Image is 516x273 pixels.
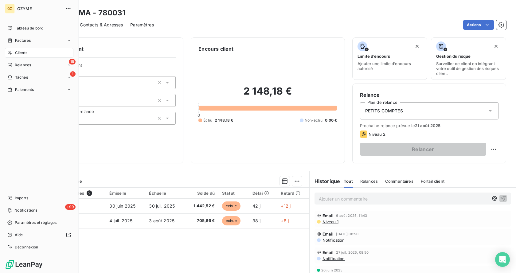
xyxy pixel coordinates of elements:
img: Logo LeanPay [5,259,43,269]
span: 38 j [252,218,260,223]
a: Clients [5,48,73,58]
button: Gestion du risqueSurveiller ce client en intégrant votre outil de gestion des risques client. [431,37,506,80]
span: Ajouter une limite d’encours autorisé [358,61,422,71]
span: Paramètres et réglages [15,220,57,225]
span: Aide [15,232,23,238]
span: échue [222,216,240,225]
span: 2 148,18 € [215,118,233,123]
a: Tableau de bord [5,23,73,33]
button: Actions [463,20,494,30]
a: 1Tâches [5,72,73,82]
span: Email [322,213,334,218]
span: Limite d’encours [358,54,390,59]
span: Tâches [15,75,28,80]
span: 1 [70,71,76,77]
span: Déconnexion [15,244,38,250]
span: 6 août 2025, 11:43 [336,214,367,217]
span: 3 août 2025 [149,218,174,223]
span: Niveau 2 [369,132,385,137]
span: 20 juin 2025 [321,268,343,272]
span: +8 j [281,218,289,223]
span: 30 juin 2025 [109,203,135,209]
span: 1 442,52 € [188,203,215,209]
span: Prochaine relance prévue le [360,123,498,128]
button: Relancer [360,143,486,156]
span: Relances [15,62,31,68]
span: Tableau de bord [15,25,43,31]
h6: Informations client [37,45,176,53]
span: Paiements [15,87,34,92]
span: OZYME [17,6,61,11]
span: Notification [322,256,345,261]
span: Surveiller ce client en intégrant votre outil de gestion des risques client. [436,61,501,76]
span: +12 j [281,203,291,209]
span: 0 [197,113,200,118]
h6: Encours client [198,45,233,53]
span: 21 août 2025 [415,123,441,128]
div: OZ [5,4,15,14]
div: Échue le [149,191,181,196]
span: PETITS COMPTES [365,108,403,114]
span: Portail client [421,179,444,184]
span: Commentaires [385,179,413,184]
span: échue [222,201,240,211]
div: Solde dû [188,191,215,196]
span: Relances [360,179,378,184]
h6: Relance [360,91,498,99]
span: Email [322,232,334,236]
span: Gestion du risque [436,54,471,59]
div: Open Intercom Messenger [495,252,510,267]
span: Contacts & Adresses [80,22,123,28]
span: Email [322,250,334,255]
span: 0,00 € [325,118,337,123]
span: Imports [15,195,28,201]
span: Échu [203,118,212,123]
div: Statut [222,191,245,196]
a: Paiements [5,85,73,95]
span: 705,66 € [188,218,215,224]
span: 42 j [252,203,260,209]
div: Émise le [109,191,142,196]
h3: SEDERMA - 780031 [54,7,125,18]
span: Paramètres [130,22,154,28]
a: Factures [5,36,73,45]
span: Notification [322,238,345,243]
span: Clients [15,50,27,56]
span: +99 [65,204,76,210]
span: Tout [344,179,353,184]
span: 30 juil. 2025 [149,203,175,209]
div: Retard [281,191,305,196]
span: Notifications [14,208,37,213]
span: Factures [15,38,31,43]
span: Propriétés Client [49,63,176,71]
span: 15 [69,59,76,64]
span: 4 juil. 2025 [109,218,132,223]
div: Délai [252,191,273,196]
button: Limite d’encoursAjouter une limite d’encours autorisé [352,37,428,80]
span: Non-échu [305,118,322,123]
h6: Historique [310,177,340,185]
a: Imports [5,193,73,203]
a: 15Relances [5,60,73,70]
a: Aide [5,230,73,240]
span: Niveau 1 [322,219,338,224]
a: Paramètres et réglages [5,218,73,228]
h2: 2 148,18 € [198,85,337,103]
span: 2 [87,190,92,196]
span: [DATE] 08:50 [336,232,358,236]
span: 27 juil. 2025, 08:50 [336,251,369,254]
